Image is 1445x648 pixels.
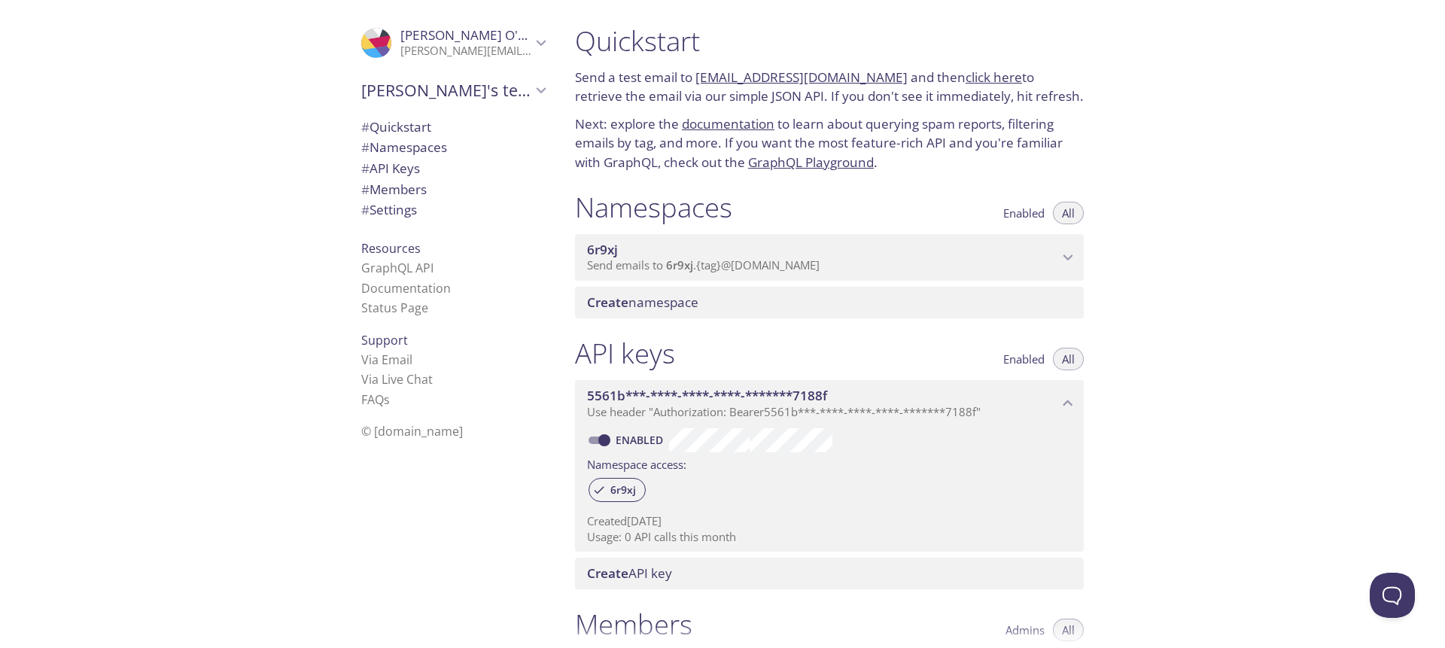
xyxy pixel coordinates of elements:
span: Send emails to . {tag} @[DOMAIN_NAME] [587,257,820,272]
div: Namespaces [349,137,557,158]
a: Via Live Chat [361,371,433,388]
div: Create namespace [575,287,1084,318]
iframe: Help Scout Beacon - Open [1370,573,1415,618]
div: Create API Key [575,558,1084,589]
span: Settings [361,201,417,218]
span: # [361,160,370,177]
label: Namespace access: [587,452,686,474]
span: Support [361,332,408,348]
a: Enabled [613,433,669,447]
span: # [361,138,370,156]
a: documentation [682,115,774,132]
div: Quickstart [349,117,557,138]
span: namespace [587,294,698,311]
button: Admins [996,619,1054,641]
p: Created [DATE] [587,513,1072,529]
a: GraphQL API [361,260,433,276]
div: API Keys [349,158,557,179]
span: 6r9xj [587,241,618,258]
span: Create [587,564,628,582]
button: All [1053,202,1084,224]
h1: API keys [575,336,675,370]
div: Team Settings [349,199,557,221]
div: Sam O'Floinn [349,18,557,68]
div: Sam's team [349,71,557,110]
a: Via Email [361,351,412,368]
p: Usage: 0 API calls this month [587,529,1072,545]
span: Members [361,181,427,198]
span: Namespaces [361,138,447,156]
p: Send a test email to and then to retrieve the email via our simple JSON API. If you don't see it ... [575,68,1084,106]
span: Resources [361,240,421,257]
div: Members [349,179,557,200]
h1: Namespaces [575,190,732,224]
span: API Keys [361,160,420,177]
h1: Quickstart [575,24,1084,58]
span: # [361,201,370,218]
span: [PERSON_NAME] O'Floinn [400,26,555,44]
span: # [361,181,370,198]
span: Create [587,294,628,311]
span: API key [587,564,672,582]
span: [PERSON_NAME]'s team [361,80,531,101]
button: Enabled [994,348,1054,370]
span: 6r9xj [666,257,693,272]
p: [PERSON_NAME][EMAIL_ADDRESS][DOMAIN_NAME] [400,44,531,59]
a: click here [966,68,1022,86]
p: Next: explore the to learn about querying spam reports, filtering emails by tag, and more. If you... [575,114,1084,172]
button: Enabled [994,202,1054,224]
a: GraphQL Playground [748,154,874,171]
h1: Members [575,607,692,641]
a: [EMAIL_ADDRESS][DOMAIN_NAME] [695,68,908,86]
a: FAQ [361,391,390,408]
button: All [1053,619,1084,641]
div: 6r9xj namespace [575,234,1084,281]
span: s [384,391,390,408]
div: 6r9xj [589,478,646,502]
span: 6r9xj [601,483,645,497]
span: Quickstart [361,118,431,135]
a: Documentation [361,280,451,297]
a: Status Page [361,300,428,316]
button: All [1053,348,1084,370]
span: © [DOMAIN_NAME] [361,423,463,440]
span: # [361,118,370,135]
